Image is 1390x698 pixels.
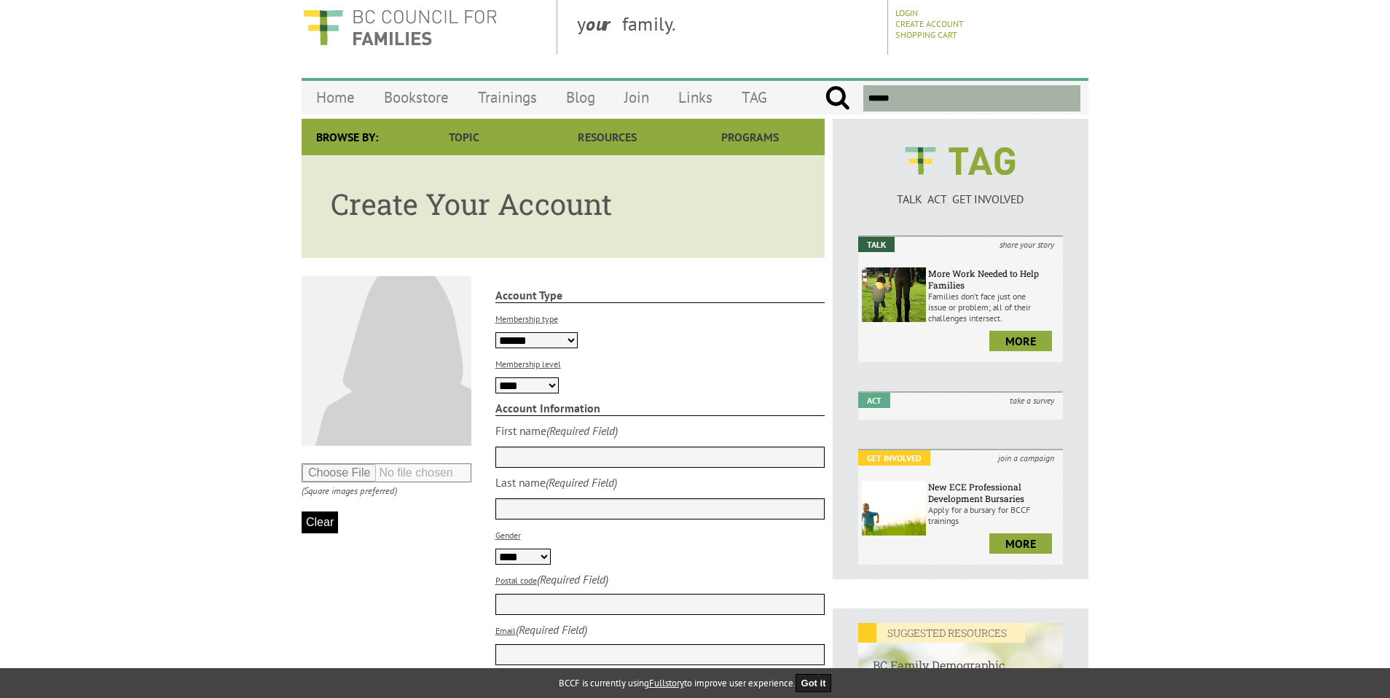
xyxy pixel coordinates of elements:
[302,511,338,533] button: Clear
[302,119,393,155] div: Browse By:
[928,504,1059,526] p: Apply for a bursary for BCCF trainings
[495,575,537,586] label: Postal code
[825,85,850,111] input: Submit
[895,29,957,40] a: Shopping Cart
[895,18,964,29] a: Create Account
[302,276,471,446] img: Default User Photo
[610,80,664,114] a: Join
[369,80,463,114] a: Bookstore
[495,313,558,324] label: Membership type
[331,184,796,223] h1: Create Your Account
[858,643,1063,688] h6: BC Family Demographic Infographics
[302,485,397,497] i: (Square images preferred)
[895,7,918,18] a: Login
[393,119,535,155] a: Topic
[989,533,1052,554] a: more
[495,423,546,438] div: First name
[664,80,727,114] a: Links
[495,358,561,369] label: Membership level
[495,530,521,541] label: Gender
[516,622,587,637] i: (Required Field)
[858,393,890,408] em: Act
[928,291,1059,323] p: Families don’t face just one issue or problem; all of their challenges intersect.
[537,572,608,587] i: (Required Field)
[586,12,622,36] strong: our
[858,177,1063,206] a: TALK ACT GET INVOLVED
[463,80,551,114] a: Trainings
[989,331,1052,351] a: more
[495,475,546,490] div: Last name
[495,288,825,303] strong: Account Type
[991,237,1063,252] i: share your story
[302,80,369,114] a: Home
[895,133,1026,189] img: BCCF's TAG Logo
[495,401,825,416] strong: Account Information
[679,119,822,155] a: Programs
[989,450,1063,466] i: join a campaign
[727,80,782,114] a: TAG
[535,119,678,155] a: Resources
[858,623,1025,643] em: SUGGESTED RESOURCES
[928,267,1059,291] h6: More Work Needed to Help Families
[551,80,610,114] a: Blog
[858,450,930,466] em: Get Involved
[928,481,1059,504] h6: New ECE Professional Development Bursaries
[649,677,684,689] a: Fullstory
[858,237,895,252] em: Talk
[546,475,617,490] i: (Required Field)
[796,674,832,692] button: Got it
[858,192,1063,206] p: TALK ACT GET INVOLVED
[1001,393,1063,408] i: take a survey
[546,423,618,438] i: (Required Field)
[495,625,516,636] label: Email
